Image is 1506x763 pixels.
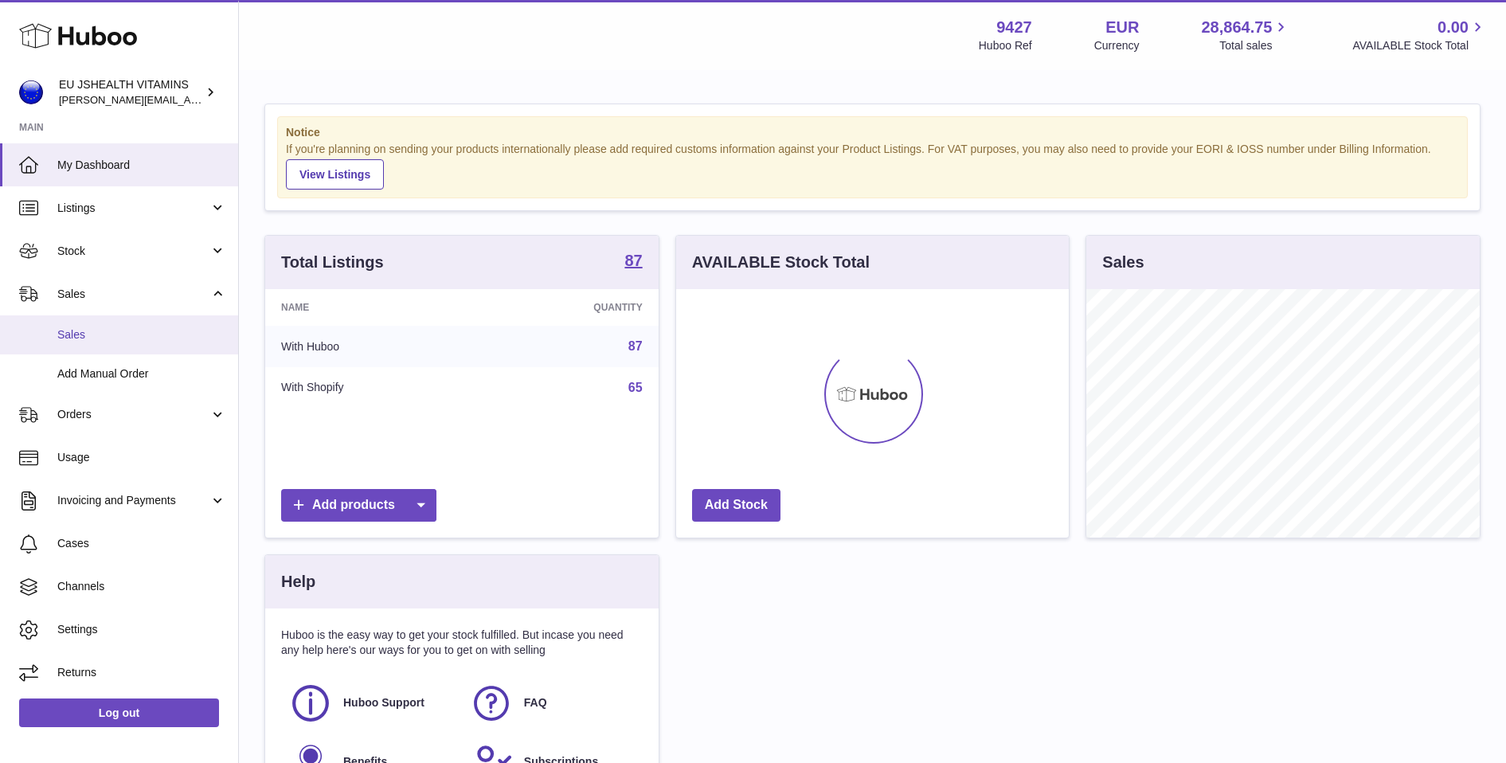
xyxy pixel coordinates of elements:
a: 87 [628,339,643,353]
span: Huboo Support [343,695,424,710]
h3: AVAILABLE Stock Total [692,252,870,273]
a: 65 [628,381,643,394]
a: FAQ [470,682,635,725]
span: Orders [57,407,209,422]
a: 28,864.75 Total sales [1201,17,1290,53]
h3: Sales [1102,252,1144,273]
span: FAQ [524,695,547,710]
span: 28,864.75 [1201,17,1272,38]
span: [PERSON_NAME][EMAIL_ADDRESS][DOMAIN_NAME] [59,93,319,106]
span: Sales [57,287,209,302]
span: AVAILABLE Stock Total [1352,38,1487,53]
td: With Shopify [265,367,477,409]
td: With Huboo [265,326,477,367]
th: Name [265,289,477,326]
a: Add products [281,489,436,522]
div: Currency [1094,38,1140,53]
div: If you're planning on sending your products internationally please add required customs informati... [286,142,1459,190]
span: Returns [57,665,226,680]
a: View Listings [286,159,384,190]
span: Settings [57,622,226,637]
div: Huboo Ref [979,38,1032,53]
span: Listings [57,201,209,216]
span: Total sales [1219,38,1290,53]
span: Channels [57,579,226,594]
div: EU JSHEALTH VITAMINS [59,77,202,108]
strong: 87 [624,252,642,268]
span: Add Manual Order [57,366,226,381]
span: Sales [57,327,226,342]
a: Log out [19,698,219,727]
a: Add Stock [692,489,780,522]
th: Quantity [477,289,658,326]
span: Stock [57,244,209,259]
span: My Dashboard [57,158,226,173]
strong: 9427 [996,17,1032,38]
span: 0.00 [1438,17,1469,38]
a: 87 [624,252,642,272]
a: 0.00 AVAILABLE Stock Total [1352,17,1487,53]
span: Invoicing and Payments [57,493,209,508]
a: Huboo Support [289,682,454,725]
p: Huboo is the easy way to get your stock fulfilled. But incase you need any help here's our ways f... [281,628,643,658]
h3: Total Listings [281,252,384,273]
h3: Help [281,571,315,593]
strong: Notice [286,125,1459,140]
span: Cases [57,536,226,551]
img: laura@jessicasepel.com [19,80,43,104]
span: Usage [57,450,226,465]
strong: EUR [1105,17,1139,38]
